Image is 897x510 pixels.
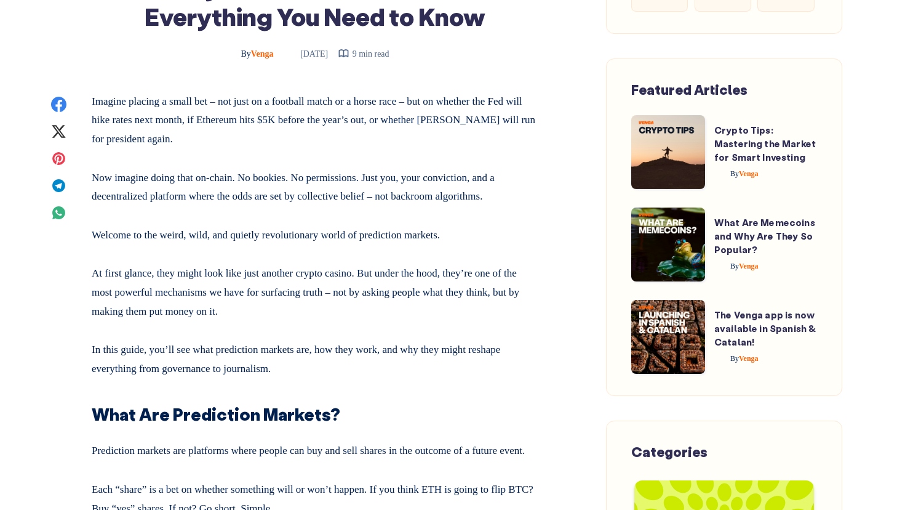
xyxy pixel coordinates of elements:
[92,164,538,206] p: Now imagine doing that on-chain. No bookies. No permissions. Just you, your conviction, and a dec...
[92,259,538,321] p: At first glance, they might look like just another crypto casino. But under the hood, they’re one...
[714,309,816,348] a: The Venga app is now available in Spanish & Catalan!
[92,437,538,461] p: Prediction markets are platforms where people can buy and sell shares in the outcome of a future ...
[730,354,739,363] span: By
[714,169,759,178] a: ByVenga
[241,49,276,59] a: ByVenga
[730,169,739,178] span: By
[283,49,328,59] time: [DATE]
[241,49,273,59] span: Venga
[730,354,759,363] span: Venga
[338,46,389,62] div: 9 min read
[714,262,759,270] a: ByVenga
[714,124,816,163] a: Crypto Tips: Mastering the Market for Smart Investing
[730,262,759,270] span: Venga
[92,92,538,149] p: Imagine placing a small bet – not just on a football match or a horse race – but on whether the F...
[730,169,759,178] span: Venga
[241,49,250,59] span: By
[714,216,815,256] a: What Are Memecoins and Why Are They So Popular?
[92,393,538,426] h2: What Are Prediction Markets?
[730,262,739,270] span: By
[92,336,538,378] p: In this guide, you’ll see what prediction markets are, how they work, and why they might reshape ...
[631,443,708,461] span: Categories
[714,354,759,363] a: ByVenga
[631,81,747,99] span: Featured Articles
[92,221,538,245] p: Welcome to the weird, wild, and quietly revolutionary world of prediction markets.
